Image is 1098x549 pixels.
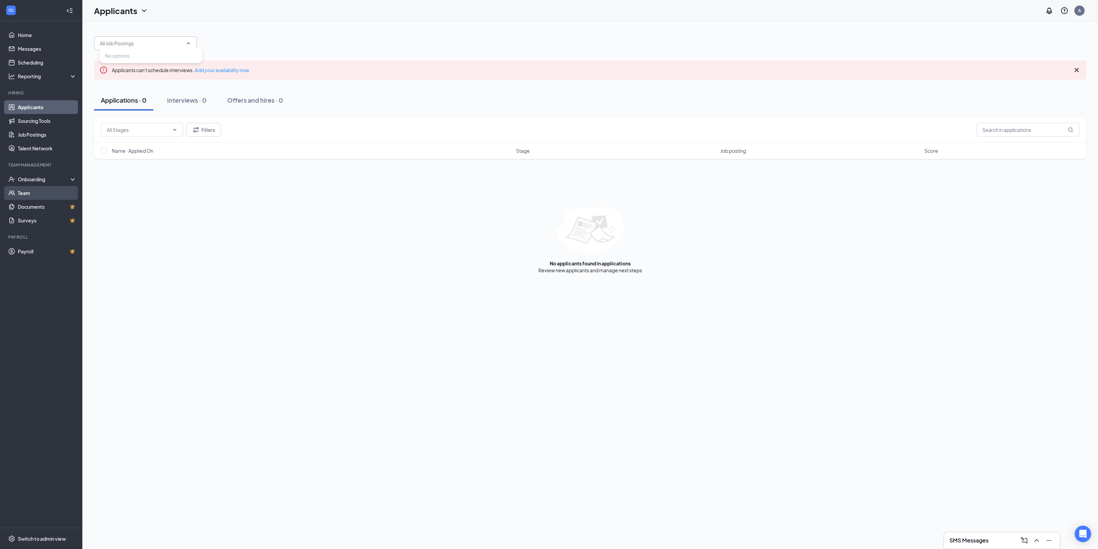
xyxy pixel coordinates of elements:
[557,207,624,253] img: empty-state
[101,96,147,104] div: Applications · 0
[8,162,75,168] div: Team Management
[1043,535,1054,546] button: Minimize
[1020,536,1028,545] svg: ComposeMessage
[107,126,169,134] input: All Stages
[100,39,183,47] input: All Job Postings
[1075,526,1091,542] div: Open Intercom Messenger
[516,147,530,154] span: Stage
[8,176,15,183] svg: UserCheck
[18,100,77,114] a: Applicants
[1045,7,1053,15] svg: Notifications
[8,234,75,240] div: Payroll
[924,147,938,154] span: Score
[18,42,77,56] a: Messages
[18,214,77,227] a: SurveysCrown
[18,28,77,42] a: Home
[167,96,207,104] div: Interviews · 0
[18,176,71,183] div: Onboarding
[18,200,77,214] a: DocumentsCrown
[94,5,137,16] h1: Applicants
[550,260,631,267] div: No applicants found in applications
[18,141,77,155] a: Talent Network
[1045,536,1053,545] svg: Minimize
[720,147,746,154] span: Job posting
[1060,7,1068,15] svg: QuestionInfo
[1068,127,1073,133] svg: MagnifyingGlass
[18,128,77,141] a: Job Postings
[112,147,153,154] span: Name · Applied On
[140,7,148,15] svg: ChevronDown
[8,90,75,96] div: Hiring
[1031,535,1042,546] button: ChevronUp
[100,66,108,74] svg: Error
[18,56,77,69] a: Scheduling
[105,52,129,59] div: No options
[195,67,249,73] a: Add your availability now
[18,114,77,128] a: Sourcing Tools
[227,96,283,104] div: Offers and hires · 0
[1019,535,1030,546] button: ComposeMessage
[192,126,200,134] svg: Filter
[112,67,249,73] span: Applicants can't schedule interviews.
[18,186,77,200] a: Team
[186,41,191,46] svg: ChevronUp
[66,7,73,14] svg: Collapse
[18,244,77,258] a: PayrollCrown
[172,127,177,133] svg: ChevronDown
[8,73,15,80] svg: Analysis
[8,7,14,14] svg: WorkstreamLogo
[1032,536,1041,545] svg: ChevronUp
[977,123,1079,137] input: Search in applications
[538,267,642,274] div: Review new applicants and manage next steps
[1078,8,1081,13] div: A
[186,123,221,137] button: Filter Filters
[8,535,15,542] svg: Settings
[1073,66,1081,74] svg: Cross
[18,73,77,80] div: Reporting
[18,535,66,542] div: Switch to admin view
[949,537,989,544] h3: SMS Messages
